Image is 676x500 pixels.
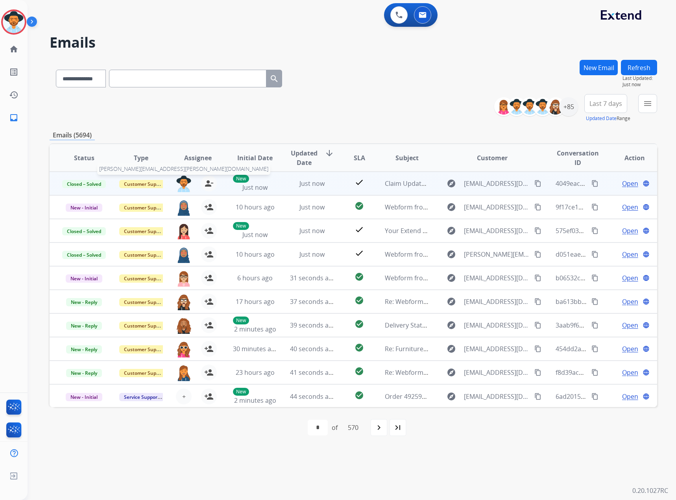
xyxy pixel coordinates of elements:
[556,203,672,211] span: 9f17ce11-474a-4300-a396-c15587c913f1
[233,175,249,183] p: New
[299,250,325,259] span: Just now
[290,297,336,306] span: 37 seconds ago
[385,321,491,330] span: Delivery Status Notification (Failure)
[447,273,456,283] mat-icon: explore
[643,345,650,352] mat-icon: language
[237,274,273,282] span: 6 hours ago
[395,153,419,163] span: Subject
[355,319,364,329] mat-icon: check_circle
[290,274,336,282] span: 31 seconds ago
[355,343,364,352] mat-icon: check_circle
[66,204,102,212] span: New - Initial
[556,321,672,330] span: 3aab9f67-409f-44fa-b304-53877aea03ec
[447,202,456,212] mat-icon: explore
[119,322,170,330] span: Customer Support
[66,322,102,330] span: New - Reply
[643,369,650,376] mat-icon: language
[204,202,214,212] mat-icon: person_add
[234,396,276,405] span: 2 minutes ago
[237,153,273,163] span: Initial Date
[584,94,627,113] button: Last 7 days
[355,296,364,305] mat-icon: check_circle
[534,298,541,305] mat-icon: content_copy
[643,204,650,211] mat-icon: language
[374,423,384,432] mat-icon: navigate_next
[447,297,456,306] mat-icon: explore
[355,391,364,400] mat-icon: check_circle
[591,369,598,376] mat-icon: content_copy
[464,297,530,306] span: [EMAIL_ADDRESS][DOMAIN_NAME]
[74,153,94,163] span: Status
[50,130,95,140] p: Emails (5694)
[385,392,523,401] span: Order 49259c30-77cb-4f91-ba65-f91d82005ba1
[622,75,657,81] span: Last Updated:
[3,11,25,33] img: avatar
[591,227,598,234] mat-icon: content_copy
[556,226,676,235] span: 575ef036-6bae-4b9b-b04c-0ecb09c1377c
[204,320,214,330] mat-icon: person_add
[591,298,598,305] mat-icon: content_copy
[447,226,456,235] mat-icon: explore
[385,203,563,211] span: Webform from [EMAIL_ADDRESS][DOMAIN_NAME] on [DATE]
[176,294,192,310] img: agent-avatar
[236,203,275,211] span: 10 hours ago
[464,320,530,330] span: [EMAIL_ADDRESS][DOMAIN_NAME]
[586,115,617,122] button: Updated Date
[176,176,192,192] img: agent-avatar
[622,226,638,235] span: Open
[464,368,530,377] span: [EMAIL_ADDRESS][DOMAIN_NAME]
[556,179,675,188] span: 4049eacd-e3d4-444d-8577-3b96be8f7c5f
[447,392,456,401] mat-icon: explore
[332,423,338,432] div: of
[66,345,102,354] span: New - Reply
[447,320,456,330] mat-icon: explore
[66,274,102,283] span: New - Initial
[236,368,275,377] span: 23 hours ago
[62,227,106,235] span: Closed – Solved
[559,97,578,116] div: +85
[591,274,598,281] mat-icon: content_copy
[204,179,214,188] mat-icon: person_remove
[556,274,675,282] span: b06532c2-7dd2-4129-927c-d3c450c1c8bf
[270,74,279,83] mat-icon: search
[621,60,657,75] button: Refresh
[622,320,638,330] span: Open
[355,225,364,234] mat-icon: check
[622,368,638,377] span: Open
[355,272,364,281] mat-icon: check_circle
[134,153,148,163] span: Type
[591,393,598,400] mat-icon: content_copy
[176,246,192,263] img: agent-avatar
[385,250,661,259] span: Webform from [PERSON_NAME][EMAIL_ADDRESS][PERSON_NAME][DOMAIN_NAME] on [DATE]
[204,344,214,354] mat-icon: person_add
[464,226,530,235] span: [EMAIL_ADDRESS][DOMAIN_NAME]
[643,393,650,400] mat-icon: language
[119,393,164,401] span: Service Support
[591,204,598,211] mat-icon: content_copy
[447,250,456,259] mat-icon: explore
[589,102,622,105] span: Last 7 days
[464,273,530,283] span: [EMAIL_ADDRESS][DOMAIN_NAME]
[643,180,650,187] mat-icon: language
[236,297,275,306] span: 17 hours ago
[204,250,214,259] mat-icon: person_add
[591,251,598,258] mat-icon: content_copy
[447,179,456,188] mat-icon: explore
[119,251,170,259] span: Customer Support
[176,223,192,239] img: agent-avatar
[622,273,638,283] span: Open
[385,274,563,282] span: Webform from [EMAIL_ADDRESS][DOMAIN_NAME] on [DATE]
[9,113,18,122] mat-icon: inbox
[556,148,600,167] span: Conversation ID
[622,202,638,212] span: Open
[66,393,102,401] span: New - Initial
[204,273,214,283] mat-icon: person_add
[534,180,541,187] mat-icon: content_copy
[393,423,403,432] mat-icon: last_page
[354,153,365,163] span: SLA
[242,183,268,192] span: Just now
[204,226,214,235] mat-icon: person_add
[355,367,364,376] mat-icon: check_circle
[534,227,541,234] mat-icon: content_copy
[586,115,630,122] span: Range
